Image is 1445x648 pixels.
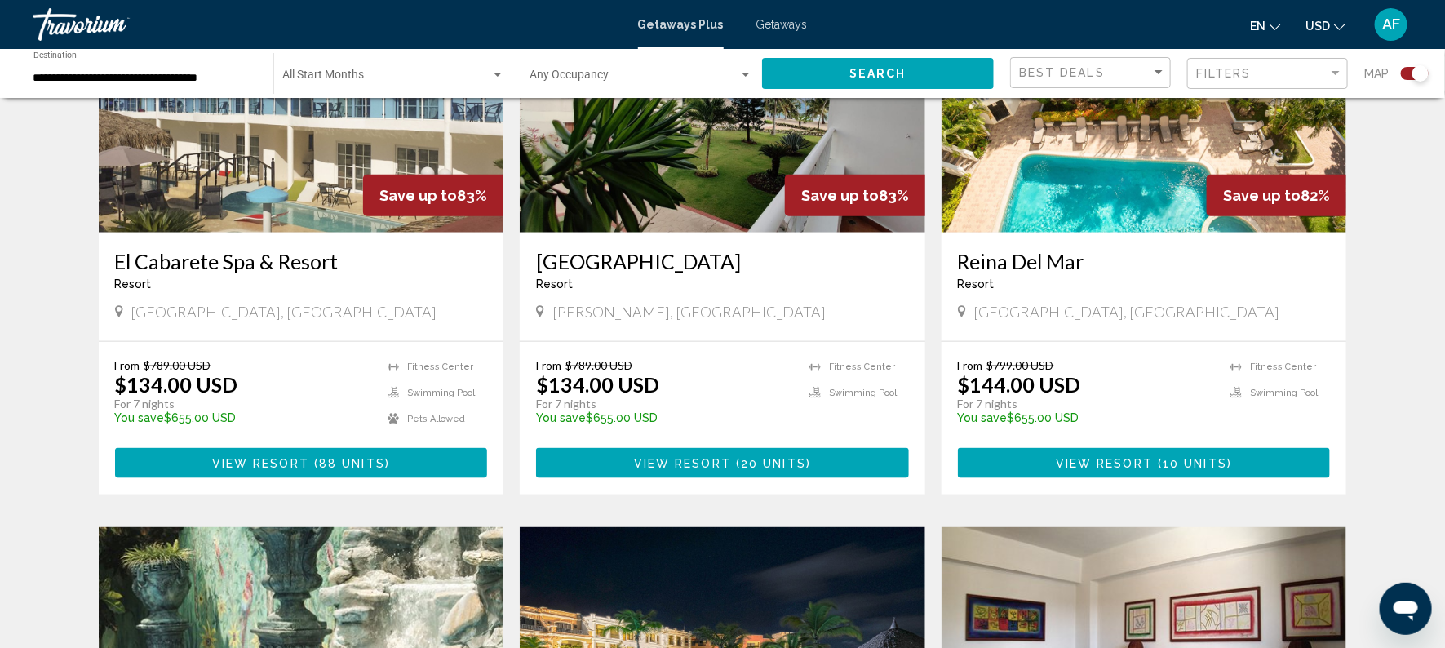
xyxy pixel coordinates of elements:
[987,358,1054,372] span: $799.00 USD
[1380,583,1432,635] iframe: Button to launch messaging window
[1250,362,1316,372] span: Fitness Center
[801,187,879,204] span: Save up to
[115,249,488,273] a: El Cabarete Spa & Resort
[536,372,659,397] p: $134.00 USD
[407,362,473,372] span: Fitness Center
[829,388,897,398] span: Swimming Pool
[115,358,140,372] span: From
[958,411,1215,424] p: $655.00 USD
[958,397,1215,411] p: For 7 nights
[1382,16,1400,33] span: AF
[536,358,561,372] span: From
[536,397,793,411] p: For 7 nights
[536,249,909,273] a: [GEOGRAPHIC_DATA]
[115,397,372,411] p: For 7 nights
[407,388,475,398] span: Swimming Pool
[1305,14,1345,38] button: Change currency
[1019,66,1105,79] span: Best Deals
[849,68,906,81] span: Search
[1187,57,1348,91] button: Filter
[212,457,309,470] span: View Resort
[565,358,632,372] span: $789.00 USD
[115,448,488,478] button: View Resort(88 units)
[1153,457,1232,470] span: ( )
[638,18,724,31] a: Getaways Plus
[115,411,165,424] span: You save
[536,411,586,424] span: You save
[115,411,372,424] p: $655.00 USD
[634,457,731,470] span: View Resort
[1250,14,1281,38] button: Change language
[829,362,895,372] span: Fitness Center
[1163,457,1227,470] span: 10 units
[741,457,806,470] span: 20 units
[144,358,211,372] span: $789.00 USD
[762,58,995,88] button: Search
[974,303,1280,321] span: [GEOGRAPHIC_DATA], [GEOGRAPHIC_DATA]
[536,411,793,424] p: $655.00 USD
[958,249,1331,273] a: Reina Del Mar
[407,414,465,424] span: Pets Allowed
[552,303,826,321] span: [PERSON_NAME], [GEOGRAPHIC_DATA]
[131,303,437,321] span: [GEOGRAPHIC_DATA], [GEOGRAPHIC_DATA]
[319,457,385,470] span: 88 units
[115,277,152,291] span: Resort
[1056,457,1153,470] span: View Resort
[379,187,457,204] span: Save up to
[958,358,983,372] span: From
[536,277,573,291] span: Resort
[536,448,909,478] button: View Resort(20 units)
[1019,66,1166,80] mat-select: Sort by
[958,372,1081,397] p: $144.00 USD
[1223,187,1301,204] span: Save up to
[756,18,808,31] a: Getaways
[1196,67,1252,80] span: Filters
[363,175,503,216] div: 83%
[1364,62,1389,85] span: Map
[1250,20,1265,33] span: en
[1305,20,1330,33] span: USD
[115,372,238,397] p: $134.00 USD
[33,8,622,41] a: Travorium
[309,457,390,470] span: ( )
[785,175,925,216] div: 83%
[1370,7,1412,42] button: User Menu
[958,448,1331,478] button: View Resort(10 units)
[1207,175,1346,216] div: 82%
[731,457,811,470] span: ( )
[958,411,1008,424] span: You save
[958,277,995,291] span: Resort
[1250,388,1318,398] span: Swimming Pool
